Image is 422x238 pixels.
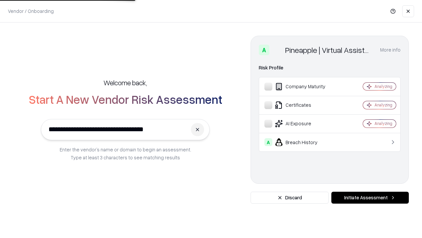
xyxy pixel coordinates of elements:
[259,45,269,55] div: A
[375,84,392,89] div: Analyzing
[331,192,409,204] button: Initiate Assessment
[264,101,343,109] div: Certificates
[264,138,272,146] div: A
[29,93,222,106] h2: Start A New Vendor Risk Assessment
[264,138,343,146] div: Breach History
[104,78,147,87] h5: Welcome back,
[259,64,401,72] div: Risk Profile
[8,8,54,15] p: Vendor / Onboarding
[264,120,343,128] div: AI Exposure
[285,45,372,55] div: Pineapple | Virtual Assistant Agency
[251,192,329,204] button: Discard
[375,121,392,126] div: Analyzing
[60,145,191,161] p: Enter the vendor’s name or domain to begin an assessment. Type at least 3 characters to see match...
[375,102,392,108] div: Analyzing
[272,45,283,55] img: Pineapple | Virtual Assistant Agency
[380,44,401,56] button: More info
[264,83,343,91] div: Company Maturity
